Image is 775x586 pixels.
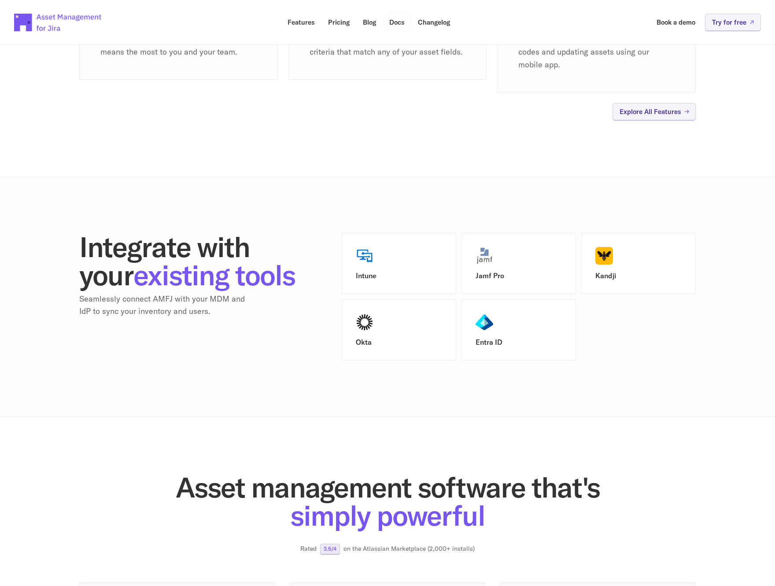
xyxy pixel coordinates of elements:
[356,272,442,280] h3: Intune
[100,33,257,59] p: Generate reports to drill down on data that means the most to you and your team.
[650,14,701,31] a: Book a demo
[356,338,442,346] h3: Okta
[290,498,485,533] span: simply powerful
[613,103,696,120] a: Explore All Features
[133,257,295,293] span: existing tools
[343,545,475,553] p: on the Atlassian Marketplace (2,000+ installs)
[476,338,562,346] h3: Entra ID
[328,19,350,26] p: Pricing
[712,19,746,26] p: Try for free
[412,14,456,31] a: Changelog
[383,14,411,31] a: Docs
[79,233,299,289] h2: Integrate with your
[324,546,336,552] p: 3.5/4
[418,19,450,26] p: Changelog
[389,19,405,26] p: Docs
[300,545,317,553] p: Rated
[363,19,376,26] p: Blog
[357,14,382,31] a: Blog
[476,272,562,280] h3: Jamf Pro
[322,14,356,31] a: Pricing
[281,14,321,31] a: Features
[310,33,466,59] p: Trigger alerts based on dates or other criteria that match any of your asset fields.
[518,33,675,71] p: Fast, easy workflows for scanning QR codes and updating assets using our mobile app.
[79,473,696,530] h2: Asset management software that's
[657,19,695,26] p: Book a demo
[705,14,761,31] a: Try for free
[595,272,682,280] h3: Kandji
[288,19,315,26] p: Features
[620,108,681,115] p: Explore All Features
[79,293,255,318] p: Seamlessly connect AMFJ with your MDM and IdP to sync your inventory and users.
